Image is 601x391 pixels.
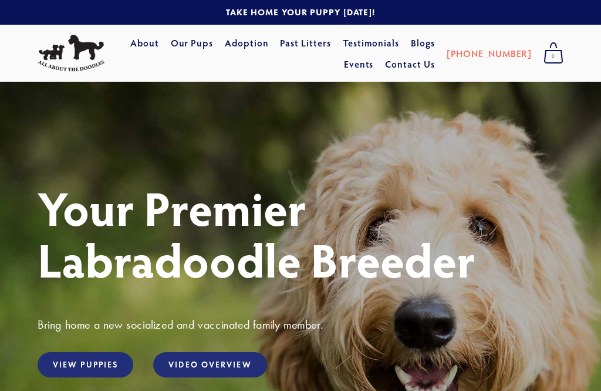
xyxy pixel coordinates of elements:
[411,32,435,54] a: Blogs
[38,317,563,332] h3: Bring home a new socialized and vaccinated family member.
[38,35,104,72] img: All About The Doodles
[38,352,133,377] a: View Puppies
[153,352,266,377] a: Video Overview
[543,49,563,64] span: 0
[385,54,435,75] a: Contact Us
[538,39,569,68] a: 0 items in cart
[344,54,374,75] a: Events
[171,32,214,54] a: Our Pups
[447,43,532,64] a: [PHONE_NUMBER]
[38,182,563,285] h1: Your Premier Labradoodle Breeder
[280,36,331,49] a: Past Litters
[225,32,269,54] a: Adoption
[130,32,159,54] a: About
[343,32,400,54] a: Testimonials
